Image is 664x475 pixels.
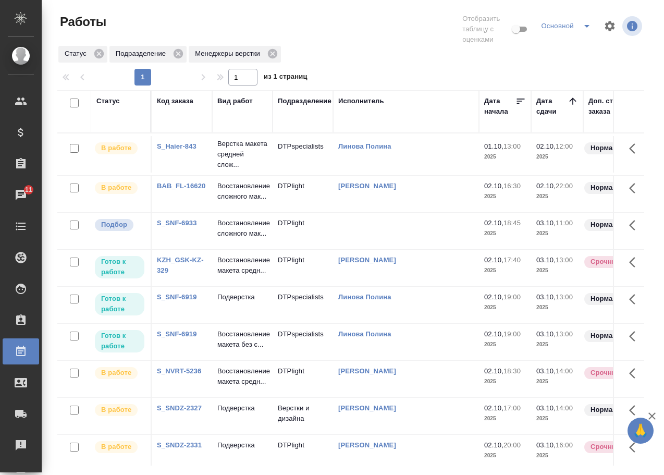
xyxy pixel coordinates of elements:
[157,256,204,274] a: KZH_GSK-KZ-329
[157,142,196,150] a: S_Haier-843
[3,182,39,208] a: 11
[484,376,526,387] p: 2025
[116,48,169,59] p: Подразделение
[65,48,90,59] p: Статус
[503,182,521,190] p: 16:30
[94,440,145,454] div: Исполнитель выполняет работу
[556,404,573,412] p: 14:00
[217,96,253,106] div: Вид работ
[632,420,649,442] span: 🙏
[536,450,578,461] p: 2025
[217,403,267,413] p: Подверстка
[623,324,648,349] button: Здесь прячутся важные кнопки
[157,330,197,338] a: S_SNF-6919
[195,48,264,59] p: Менеджеры верстки
[484,404,503,412] p: 02.10,
[217,139,267,170] p: Верстка макета средней слож...
[484,182,503,190] p: 02.10,
[503,441,521,449] p: 20:00
[536,376,578,387] p: 2025
[58,46,107,63] div: Статус
[273,435,333,471] td: DTPlight
[536,256,556,264] p: 03.10,
[484,96,515,117] div: Дата начала
[94,181,145,195] div: Исполнитель выполняет работу
[338,367,396,375] a: [PERSON_NAME]
[338,441,396,449] a: [PERSON_NAME]
[591,405,635,415] p: Нормальный
[217,181,267,202] p: Восстановление сложного мак...
[101,182,131,193] p: В работе
[536,228,578,239] p: 2025
[19,185,39,195] span: 11
[484,441,503,449] p: 02.10,
[503,367,521,375] p: 18:30
[484,367,503,375] p: 02.10,
[623,250,648,275] button: Здесь прячутся важные кнопки
[484,152,526,162] p: 2025
[591,368,622,378] p: Срочный
[556,182,573,190] p: 22:00
[278,96,331,106] div: Подразделение
[273,398,333,434] td: Верстки и дизайна
[157,404,202,412] a: S_SNDZ-2327
[94,403,145,417] div: Исполнитель выполняет работу
[484,191,526,202] p: 2025
[338,182,396,190] a: [PERSON_NAME]
[591,442,622,452] p: Срочный
[273,361,333,397] td: DTPlight
[338,96,384,106] div: Исполнитель
[591,331,635,341] p: Нормальный
[217,440,267,450] p: Подверстка
[338,330,391,338] a: Линова Полина
[101,143,131,153] p: В работе
[338,142,391,150] a: Линова Полина
[217,329,267,350] p: Восстановление макета без с...
[591,182,635,193] p: Нормальный
[484,256,503,264] p: 02.10,
[109,46,187,63] div: Подразделение
[338,256,396,264] a: [PERSON_NAME]
[484,228,526,239] p: 2025
[94,292,145,316] div: Исполнитель может приступить к работе
[591,294,635,304] p: Нормальный
[101,442,131,452] p: В работе
[484,142,503,150] p: 01.10,
[96,96,120,106] div: Статус
[538,18,597,34] div: split button
[623,361,648,386] button: Здесь прячутся важные кнопки
[623,398,648,423] button: Здесь прячутся важные кнопки
[157,293,197,301] a: S_SNF-6919
[536,182,556,190] p: 02.10,
[101,405,131,415] p: В работе
[338,293,391,301] a: Линова Полина
[591,143,635,153] p: Нормальный
[57,14,106,30] span: Работы
[217,292,267,302] p: Подверстка
[101,331,138,351] p: Готов к работе
[157,441,202,449] a: S_SNDZ-2331
[536,302,578,313] p: 2025
[623,435,648,460] button: Здесь прячутся важные кнопки
[273,250,333,286] td: DTPlight
[484,413,526,424] p: 2025
[273,287,333,323] td: DTPspecialists
[556,256,573,264] p: 13:00
[503,256,521,264] p: 17:40
[503,219,521,227] p: 18:45
[622,16,644,36] span: Посмотреть информацию
[273,136,333,173] td: DTPspecialists
[484,219,503,227] p: 02.10,
[189,46,281,63] div: Менеджеры верстки
[503,330,521,338] p: 19:00
[157,367,201,375] a: S_NVRT-5236
[503,293,521,301] p: 19:00
[536,152,578,162] p: 2025
[536,96,568,117] div: Дата сдачи
[217,366,267,387] p: Восстановление макета средн...
[556,293,573,301] p: 13:00
[484,330,503,338] p: 02.10,
[536,413,578,424] p: 2025
[623,176,648,201] button: Здесь прячутся важные кнопки
[503,404,521,412] p: 17:00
